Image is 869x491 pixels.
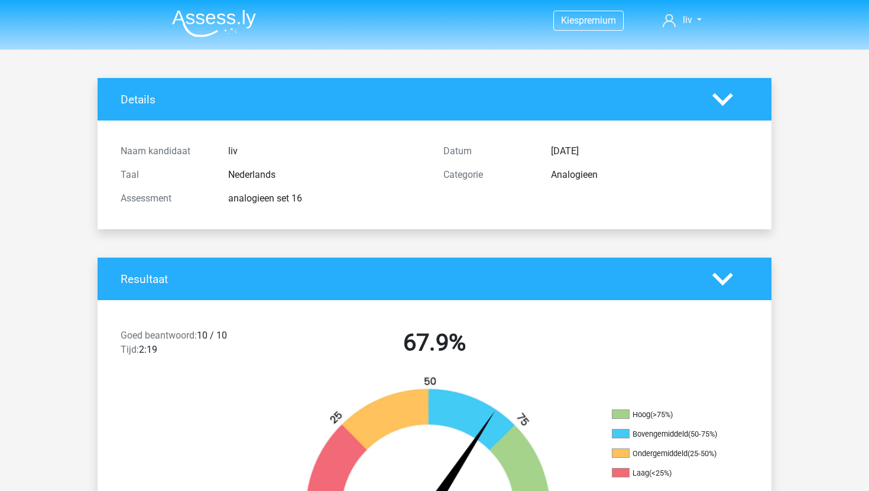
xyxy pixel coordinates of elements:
li: Hoog [612,409,730,420]
h2: 67.9% [282,329,587,357]
h4: Details [121,93,695,106]
div: liv [219,144,434,158]
li: Laag [612,468,730,479]
div: Analogieen [542,168,757,182]
a: liv [658,13,706,27]
div: Assessment [112,191,219,206]
img: Assessly [172,9,256,37]
div: Datum [434,144,542,158]
li: Ondergemiddeld [612,448,730,459]
div: 10 / 10 2:19 [112,329,273,362]
div: (<25%) [649,469,672,477]
div: (>75%) [650,410,673,419]
span: liv [683,14,692,25]
div: analogieen set 16 [219,191,434,206]
div: Naam kandidaat [112,144,219,158]
span: Kies [561,15,579,26]
div: [DATE] [542,144,757,158]
div: Nederlands [219,168,434,182]
li: Bovengemiddeld [612,429,730,440]
span: Tijd: [121,344,139,355]
h4: Resultaat [121,272,695,286]
span: Goed beantwoord: [121,330,197,341]
div: (25-50%) [688,449,716,458]
span: premium [579,15,616,26]
div: Categorie [434,168,542,182]
div: (50-75%) [688,430,717,438]
div: Taal [112,168,219,182]
a: Kiespremium [554,12,623,28]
